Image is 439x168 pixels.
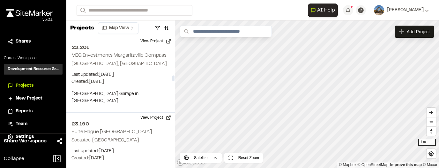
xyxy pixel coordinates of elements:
button: Open AI Assistant [308,4,338,17]
span: Shares [16,38,31,45]
a: Reports [8,108,59,115]
span: New Project [16,95,42,102]
button: Zoom in [427,108,436,117]
div: Open AI Assistant [308,4,340,17]
p: Current Workspace [4,55,63,61]
a: New Project [8,95,59,102]
button: Satellite [180,153,222,163]
a: Mapbox [339,163,356,167]
a: Map feedback [390,163,422,167]
button: Find my location [427,149,436,158]
a: Team [8,121,59,128]
a: Mapbox logo [177,159,205,166]
span: Add Project [407,28,430,35]
button: [PERSON_NAME] [374,5,429,15]
p: Projects [70,24,94,33]
p: Last updated: [DATE] [71,71,170,78]
span: Collapse [4,155,24,163]
button: View Project [137,113,175,123]
button: Zoom out [427,117,436,126]
a: Shares [8,38,59,45]
span: [PERSON_NAME] [387,7,424,14]
img: User [374,5,384,15]
p: Last updated: [DATE] [71,148,170,155]
a: Projects [8,82,59,89]
p: Socastee, [GEOGRAPHIC_DATA] [71,137,170,144]
img: rebrand.png [6,9,53,17]
button: Reset bearing to north [427,126,436,136]
p: [GEOGRAPHIC_DATA] Garage in [GEOGRAPHIC_DATA] [71,91,170,105]
p: Created: [DATE] [71,78,170,85]
div: 1 mi [418,139,436,146]
span: Team [16,121,27,128]
button: View Project [137,36,175,46]
h2: MIG Investments Margaritaville Compass [71,53,167,58]
button: Search [77,5,88,16]
div: Oh geez...please don't... [6,17,53,23]
h3: Development Resource Group [8,66,59,72]
canvas: Map [175,20,439,168]
span: AI Help [317,6,335,14]
span: Reports [16,108,33,115]
p: Created: [DATE] [71,155,170,162]
button: Reset Zoom [224,153,263,163]
span: Projects [16,82,33,89]
span: Share Workspace [4,137,47,145]
a: OpenStreetMap [358,163,389,167]
p: [GEOGRAPHIC_DATA], [GEOGRAPHIC_DATA] [71,60,170,68]
a: Maxar [423,163,437,167]
h2: Pulte Hague [GEOGRAPHIC_DATA] [71,130,152,134]
h2: 22.201 [71,44,170,52]
h2: 23.190 [71,120,170,128]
